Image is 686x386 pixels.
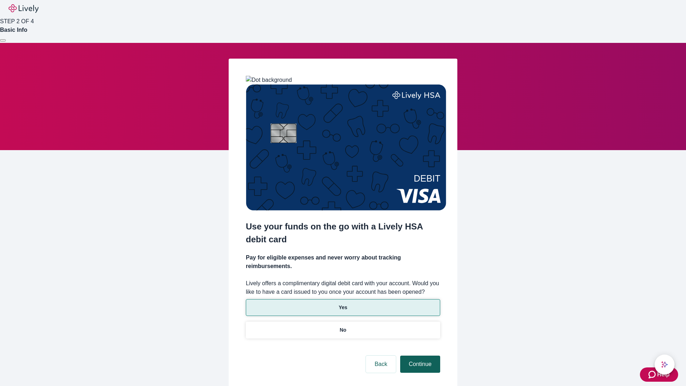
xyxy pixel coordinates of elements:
button: Continue [400,356,440,373]
button: No [246,322,440,338]
p: Yes [339,304,347,311]
h4: Pay for eligible expenses and never worry about tracking reimbursements. [246,253,440,271]
img: Debit card [246,84,446,211]
svg: Zendesk support icon [648,370,657,379]
button: Zendesk support iconHelp [640,367,678,382]
label: Lively offers a complimentary digital debit card with your account. Would you like to have a card... [246,279,440,296]
button: Yes [246,299,440,316]
svg: Lively AI Assistant [661,361,668,368]
p: No [340,326,347,334]
button: chat [655,355,675,375]
img: Dot background [246,76,292,84]
h2: Use your funds on the go with a Lively HSA debit card [246,220,440,246]
img: Lively [9,4,39,13]
span: Help [657,370,670,379]
button: Back [366,356,396,373]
